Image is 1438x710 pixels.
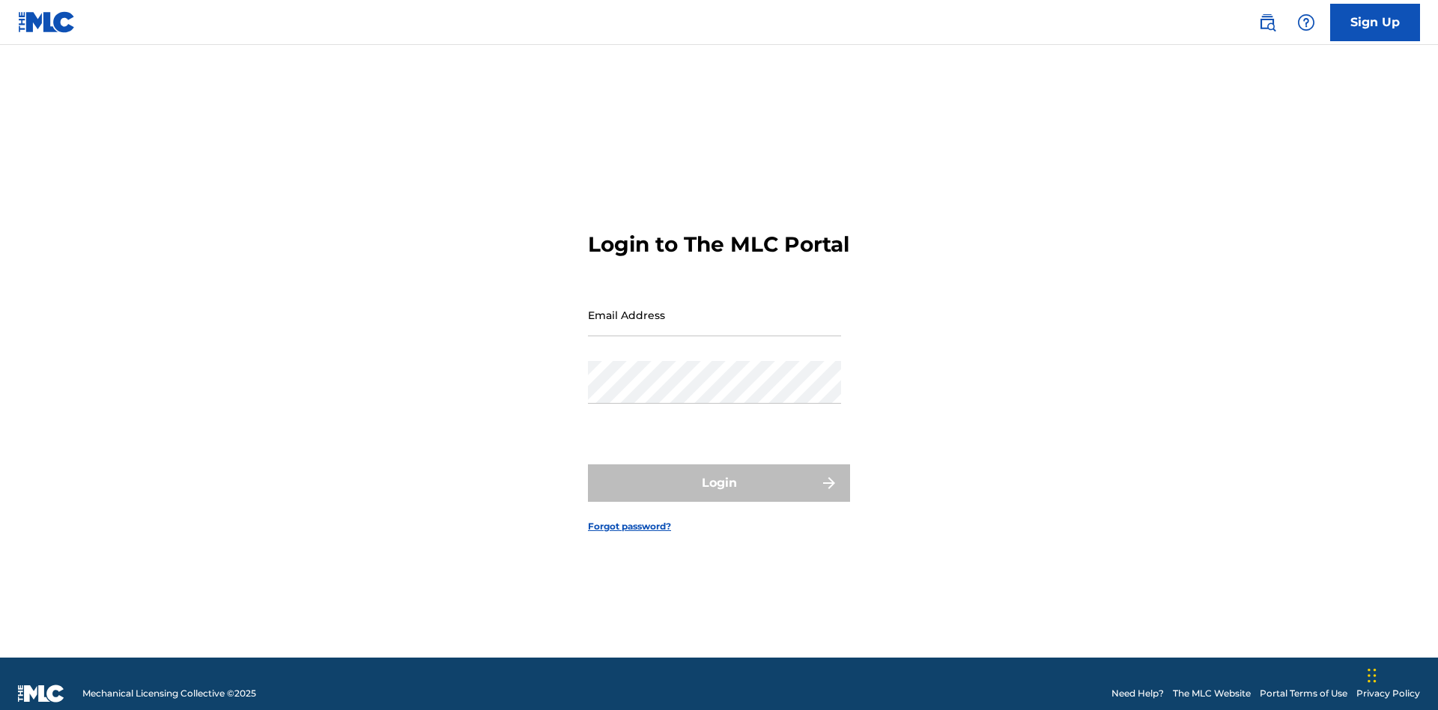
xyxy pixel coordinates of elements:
a: Sign Up [1330,4,1420,41]
a: Public Search [1252,7,1282,37]
span: Mechanical Licensing Collective © 2025 [82,687,256,700]
img: search [1258,13,1276,31]
a: Privacy Policy [1356,687,1420,700]
div: Help [1291,7,1321,37]
img: help [1297,13,1315,31]
img: MLC Logo [18,11,76,33]
a: Need Help? [1111,687,1164,700]
img: logo [18,685,64,703]
h3: Login to The MLC Portal [588,231,849,258]
a: Portal Terms of Use [1260,687,1347,700]
iframe: Chat Widget [1363,638,1438,710]
a: Forgot password? [588,520,671,533]
a: The MLC Website [1173,687,1251,700]
div: Drag [1368,653,1377,698]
